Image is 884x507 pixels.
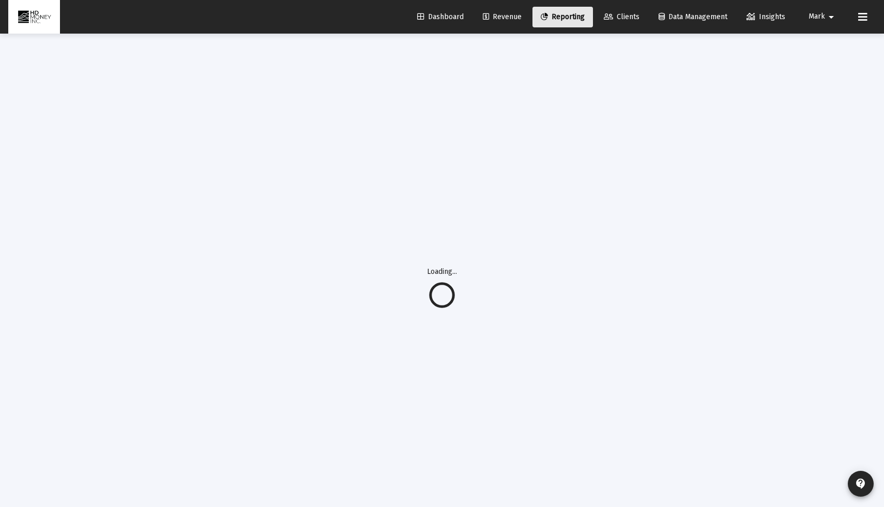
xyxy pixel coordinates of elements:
a: Reporting [532,7,593,27]
span: Dashboard [417,12,464,21]
a: Clients [596,7,648,27]
span: Revenue [483,12,522,21]
a: Data Management [650,7,736,27]
button: Mark [796,6,850,27]
a: Revenue [475,7,530,27]
mat-icon: contact_support [855,478,867,490]
img: Dashboard [16,7,52,27]
a: Dashboard [409,7,472,27]
span: Mark [809,12,825,21]
span: Insights [746,12,785,21]
span: Data Management [659,12,727,21]
span: Clients [604,12,639,21]
span: Reporting [541,12,585,21]
mat-icon: arrow_drop_down [825,7,837,27]
a: Insights [738,7,794,27]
